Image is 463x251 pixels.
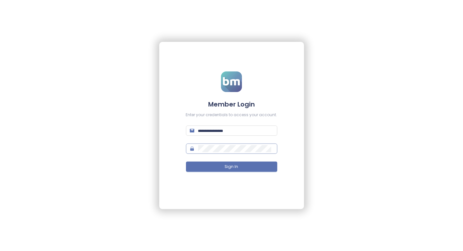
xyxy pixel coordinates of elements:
h4: Member Login [186,100,277,109]
button: Sign In [186,162,277,172]
span: lock [190,146,194,151]
span: mail [190,128,194,133]
span: Sign In [225,164,238,170]
img: logo [221,71,242,92]
div: Enter your credentials to access your account. [186,112,277,118]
